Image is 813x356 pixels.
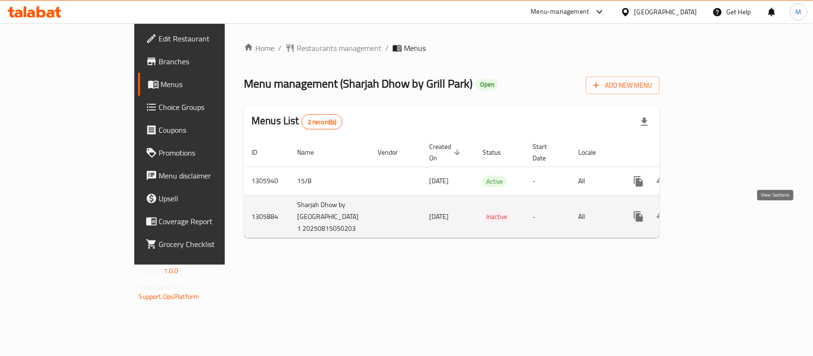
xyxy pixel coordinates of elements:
[138,210,270,233] a: Coverage Report
[531,6,590,18] div: Menu-management
[297,42,381,54] span: Restaurants management
[593,79,652,91] span: Add New Menu
[297,147,326,158] span: Name
[650,205,673,228] button: Change Status
[138,73,270,96] a: Menus
[139,281,183,293] span: Get support on:
[429,175,449,187] span: [DATE]
[138,233,270,256] a: Grocery Checklist
[138,27,270,50] a: Edit Restaurant
[290,196,370,237] td: Sharjah Dhow by [GEOGRAPHIC_DATA] 1 20250815050203
[476,80,498,89] span: Open
[159,101,262,113] span: Choice Groups
[159,193,262,204] span: Upsell
[404,42,426,54] span: Menus
[138,96,270,119] a: Choice Groups
[278,42,281,54] li: /
[476,79,498,90] div: Open
[578,147,608,158] span: Locale
[161,79,262,90] span: Menus
[285,42,381,54] a: Restaurants management
[571,196,620,237] td: All
[138,164,270,187] a: Menu disclaimer
[138,141,270,164] a: Promotions
[627,205,650,228] button: more
[138,187,270,210] a: Upsell
[159,216,262,227] span: Coverage Report
[482,211,511,223] div: Inactive
[251,147,270,158] span: ID
[290,167,370,196] td: 15/8
[482,211,511,222] span: Inactive
[385,42,389,54] li: /
[159,238,262,250] span: Grocery Checklist
[251,114,342,129] h2: Menus List
[244,138,726,238] table: enhanced table
[244,42,660,54] nav: breadcrumb
[796,7,802,17] span: M
[159,170,262,181] span: Menu disclaimer
[159,56,262,67] span: Branches
[633,110,656,133] div: Export file
[378,147,410,158] span: Vendor
[139,265,162,277] span: Version:
[139,290,200,303] a: Support.OpsPlatform
[482,176,507,187] span: Active
[429,210,449,223] span: [DATE]
[301,114,343,129] div: Total records count
[164,265,179,277] span: 1.0.0
[159,33,262,44] span: Edit Restaurant
[586,77,660,94] button: Add New Menu
[532,141,559,164] span: Start Date
[159,147,262,158] span: Promotions
[634,7,697,17] div: [GEOGRAPHIC_DATA]
[302,118,342,127] span: 2 record(s)
[159,124,262,136] span: Coupons
[525,167,571,196] td: -
[138,119,270,141] a: Coupons
[429,141,463,164] span: Created On
[482,147,513,158] span: Status
[627,170,650,193] button: more
[244,73,472,94] span: Menu management ( Sharjah Dhow by Grill Park )
[620,138,726,167] th: Actions
[571,167,620,196] td: All
[525,196,571,237] td: -
[138,50,270,73] a: Branches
